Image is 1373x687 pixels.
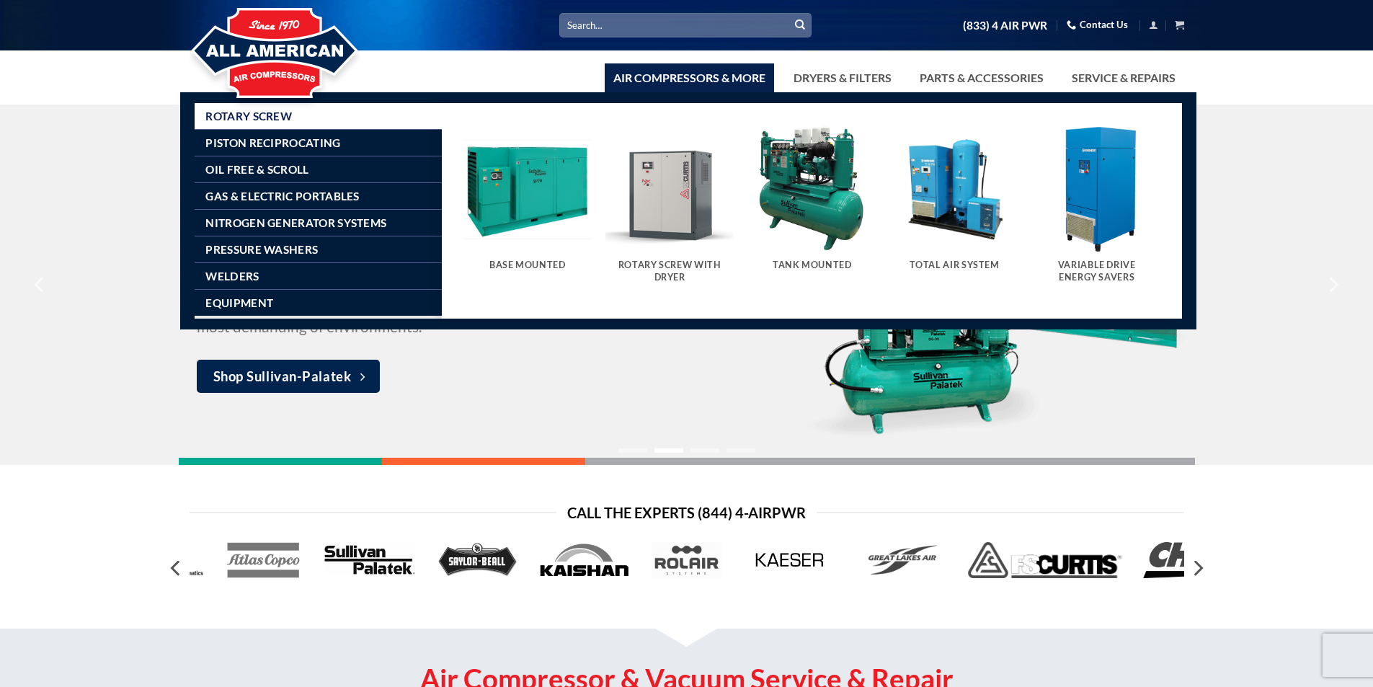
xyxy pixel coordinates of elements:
[213,366,352,387] span: Shop Sullivan-Palatek
[755,260,869,271] h5: Tank Mounted
[197,360,380,393] a: Shop Sullivan-Palatek
[618,448,647,453] li: Page dot 1
[205,270,259,282] span: Welders
[785,63,900,92] a: Dryers & Filters
[613,260,727,283] h5: Rotary Screw With Dryer
[559,13,812,37] input: Search…
[890,125,1018,253] img: Total Air System
[605,125,734,253] img: Rotary Screw With Dryer
[205,190,359,202] span: Gas & Electric Portables
[567,501,806,524] span: Call the Experts (844) 4-AirPwr
[27,249,53,321] button: Previous
[690,448,719,453] li: Page dot 3
[205,217,386,229] span: Nitrogen Generator Systems
[911,63,1052,92] a: Parts & Accessories
[605,63,774,92] a: Air Compressors & More
[463,125,592,285] a: Visit product category Base Mounted
[1067,14,1128,36] a: Contact Us
[1033,125,1161,298] a: Visit product category Variable Drive Energy Savers
[897,260,1011,271] h5: Total Air System
[1184,554,1210,582] button: Next
[205,297,273,309] span: Equipment
[1320,249,1346,321] button: Next
[164,554,190,582] button: Previous
[789,14,811,36] button: Submit
[471,260,585,271] h5: Base Mounted
[1033,125,1161,253] img: Variable Drive Energy Savers
[1040,260,1154,283] h5: Variable Drive Energy Savers
[727,448,755,453] li: Page dot 4
[205,137,340,149] span: Piston Reciprocating
[890,125,1018,285] a: Visit product category Total Air System
[1063,63,1184,92] a: Service & Repairs
[205,164,308,175] span: Oil Free & Scroll
[963,13,1047,38] a: (833) 4 AIR PWR
[1149,16,1158,34] a: Login
[205,244,318,255] span: Pressure Washers
[748,125,876,285] a: Visit product category Tank Mounted
[748,125,876,253] img: Tank Mounted
[654,448,683,453] li: Page dot 2
[605,125,734,298] a: Visit product category Rotary Screw With Dryer
[463,125,592,253] img: Base Mounted
[205,110,292,122] span: Rotary Screw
